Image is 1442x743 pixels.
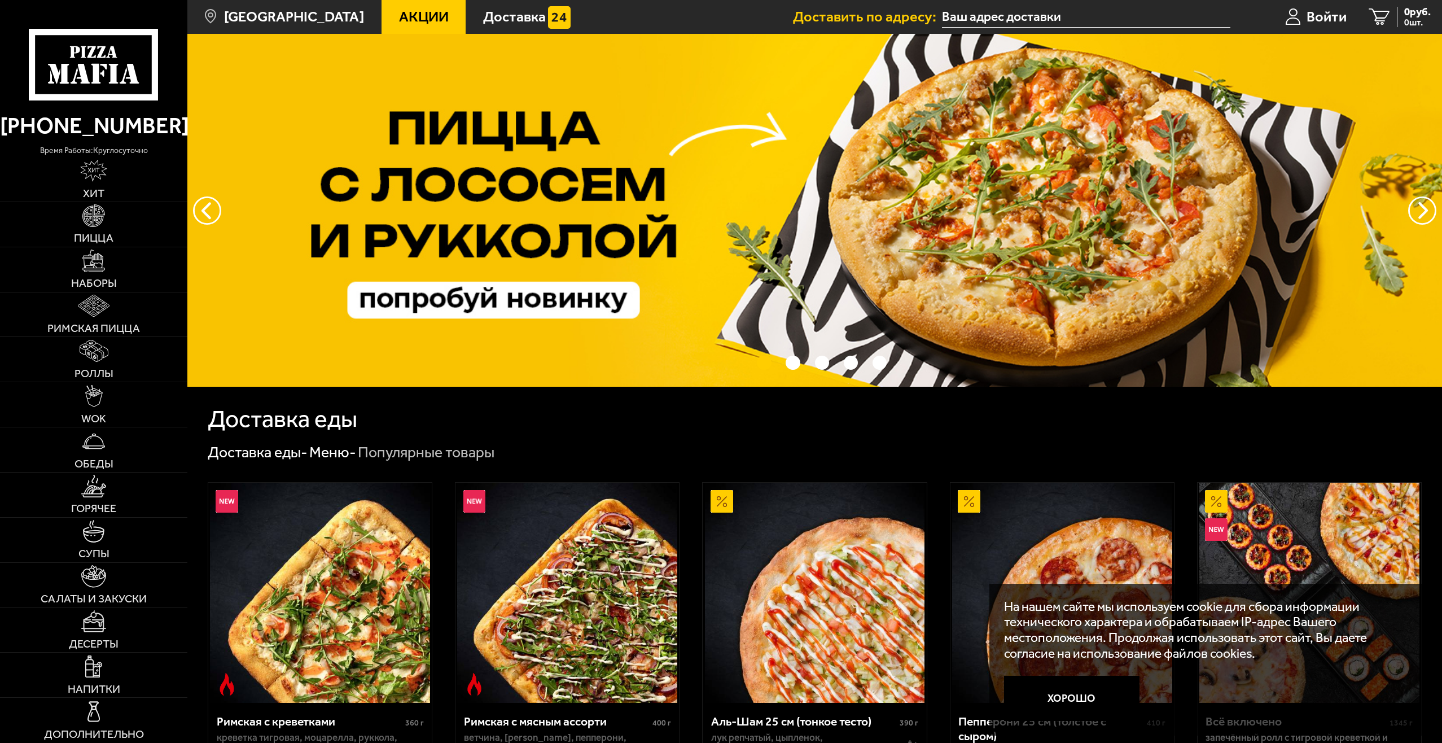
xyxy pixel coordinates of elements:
[463,673,486,696] img: Острое блюдо
[74,458,113,470] span: Обеды
[47,323,140,334] span: Римская пицца
[68,684,120,695] span: Напитки
[41,593,147,605] span: Салаты и закуски
[71,503,116,514] span: Горячее
[711,714,897,729] div: Аль-Шам 25 см (тонкое тесто)
[405,718,424,728] span: 360 г
[309,443,356,461] a: Меню-
[1404,7,1431,18] span: 0 руб.
[69,639,119,650] span: Десерты
[44,729,144,740] span: Дополнительно
[1408,196,1436,225] button: предыдущий
[78,548,109,560] span: Супы
[464,714,650,729] div: Римская с мясным ассорти
[399,10,449,24] span: Акции
[483,10,546,24] span: Доставка
[705,483,925,703] img: Аль-Шам 25 см (тонкое тесто)
[950,483,1174,703] a: АкционныйПепперони 25 см (толстое с сыром)
[900,718,918,728] span: 390 г
[208,483,432,703] a: НовинкаОстрое блюдоРимская с креветками
[1404,18,1431,27] span: 0 шт.
[844,356,858,370] button: точки переключения
[457,483,677,703] img: Римская с мясным ассорти
[224,10,364,24] span: [GEOGRAPHIC_DATA]
[958,490,980,513] img: Акционный
[208,407,357,431] h1: Доставка еды
[958,714,1144,743] div: Пепперони 25 см (толстое с сыром)
[873,356,887,370] button: точки переключения
[942,7,1230,28] input: Ваш адрес доставки
[793,10,942,24] span: Доставить по адресу:
[1198,483,1421,703] a: АкционныйНовинкаВсё включено
[83,188,104,199] span: Хит
[74,368,113,379] span: Роллы
[548,6,571,29] img: 15daf4d41897b9f0e9f617042186c801.svg
[210,483,430,703] img: Римская с креветками
[1004,676,1139,721] button: Хорошо
[193,196,221,225] button: следующий
[815,356,830,370] button: точки переключения
[216,490,238,513] img: Новинка
[1199,483,1419,703] img: Всё включено
[652,718,671,728] span: 400 г
[711,490,733,513] img: Акционный
[703,483,926,703] a: АкционныйАль-Шам 25 см (тонкое тесто)
[71,278,117,289] span: Наборы
[952,483,1172,703] img: Пепперони 25 см (толстое с сыром)
[217,714,402,729] div: Римская с креветками
[1004,599,1400,661] p: На нашем сайте мы используем cookie для сбора информации технического характера и обрабатываем IP...
[455,483,679,703] a: НовинкаОстрое блюдоРимская с мясным ассорти
[74,233,113,244] span: Пицца
[1205,490,1228,513] img: Акционный
[358,443,494,462] div: Популярные товары
[1205,518,1228,541] img: Новинка
[463,490,486,513] img: Новинка
[757,356,772,370] button: точки переключения
[81,413,106,425] span: WOK
[1307,10,1347,24] span: Войти
[208,443,308,461] a: Доставка еды-
[216,673,238,696] img: Острое блюдо
[786,356,800,370] button: точки переключения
